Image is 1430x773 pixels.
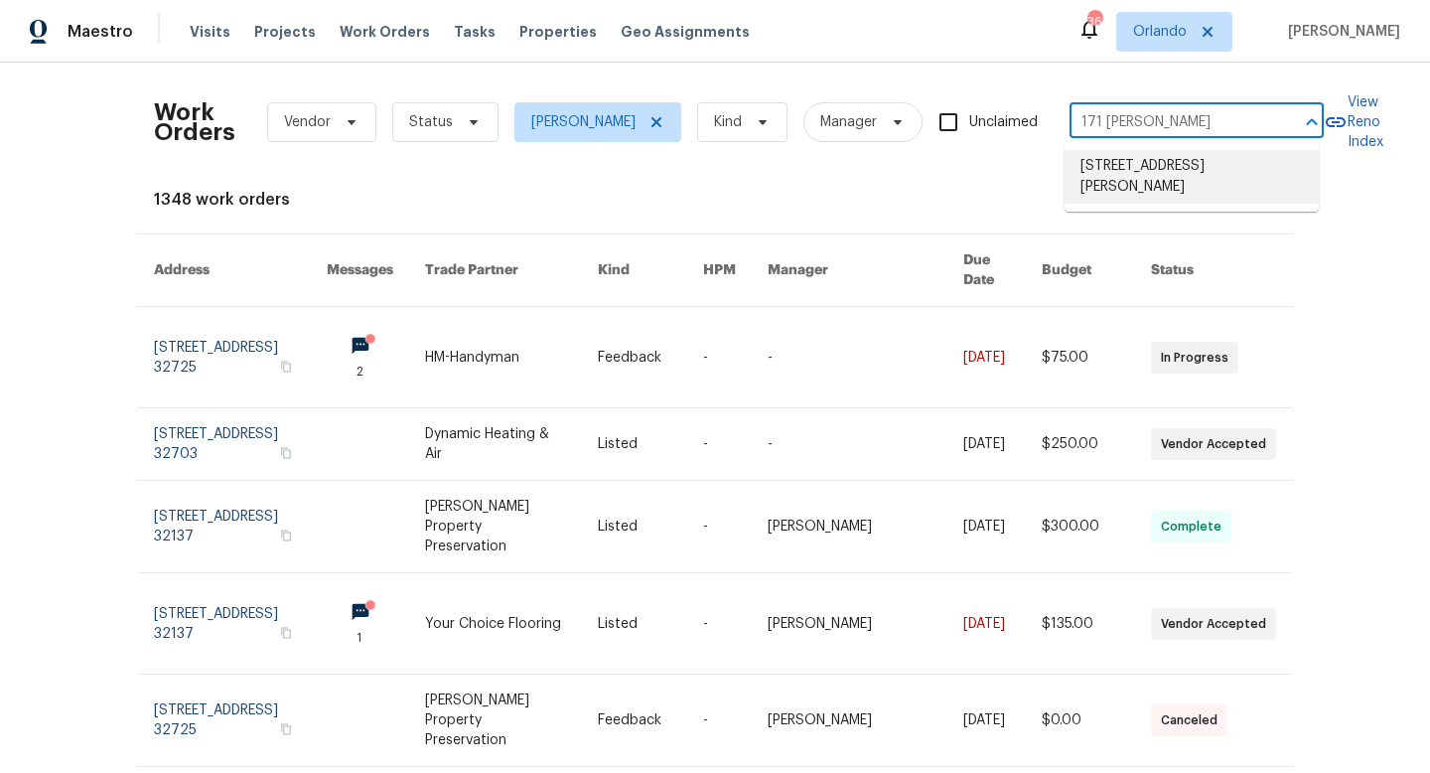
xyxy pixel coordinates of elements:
[714,112,742,132] span: Kind
[582,307,687,408] td: Feedback
[277,444,295,462] button: Copy Address
[687,408,752,481] td: -
[409,481,583,573] td: [PERSON_NAME] Property Preservation
[311,234,409,307] th: Messages
[277,624,295,642] button: Copy Address
[582,481,687,573] td: Listed
[752,573,947,675] td: [PERSON_NAME]
[454,25,496,39] span: Tasks
[1324,92,1383,152] a: View Reno Index
[68,22,133,42] span: Maestro
[409,234,583,307] th: Trade Partner
[687,573,752,675] td: -
[154,102,235,142] h2: Work Orders
[409,112,453,132] span: Status
[969,112,1038,133] span: Unclaimed
[687,234,752,307] th: HPM
[582,408,687,481] td: Listed
[752,234,947,307] th: Manager
[752,408,947,481] td: -
[582,234,687,307] th: Kind
[687,481,752,573] td: -
[284,112,331,132] span: Vendor
[154,190,1276,210] div: 1348 work orders
[752,481,947,573] td: [PERSON_NAME]
[409,307,583,408] td: HM-Handyman
[409,573,583,675] td: Your Choice Flooring
[277,720,295,738] button: Copy Address
[1070,107,1268,138] input: Enter in an address
[687,307,752,408] td: -
[1065,150,1319,204] li: [STREET_ADDRESS][PERSON_NAME]
[277,527,295,544] button: Copy Address
[820,112,877,132] span: Manager
[947,234,1026,307] th: Due Date
[1087,12,1101,32] div: 36
[531,112,636,132] span: [PERSON_NAME]
[687,675,752,767] td: -
[1298,108,1326,136] button: Close
[277,358,295,376] button: Copy Address
[582,675,687,767] td: Feedback
[752,675,947,767] td: [PERSON_NAME]
[1026,234,1135,307] th: Budget
[621,22,750,42] span: Geo Assignments
[409,408,583,481] td: Dynamic Heating & Air
[190,22,230,42] span: Visits
[138,234,311,307] th: Address
[409,675,583,767] td: [PERSON_NAME] Property Preservation
[340,22,430,42] span: Work Orders
[582,573,687,675] td: Listed
[1133,22,1187,42] span: Orlando
[519,22,597,42] span: Properties
[752,307,947,408] td: -
[254,22,316,42] span: Projects
[1135,234,1292,307] th: Status
[1280,22,1400,42] span: [PERSON_NAME]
